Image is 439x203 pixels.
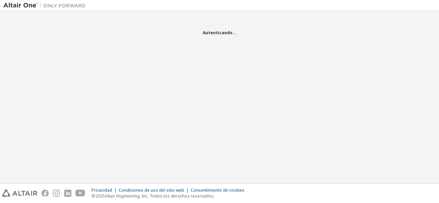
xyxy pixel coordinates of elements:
img: instagram.svg [53,190,60,197]
font: Condiciones de uso del sitio web [119,187,184,193]
font: Consentimiento de cookies [191,187,245,193]
img: facebook.svg [41,190,49,197]
font: © [92,193,95,199]
img: linkedin.svg [64,190,71,197]
font: 2025 [95,193,105,199]
img: altair_logo.svg [2,190,37,197]
img: youtube.svg [75,190,85,197]
img: Altair Uno [3,2,89,9]
font: Privacidad [92,187,112,193]
font: Altair Engineering, Inc. Todos los derechos reservados. [105,193,215,199]
font: Autenticando... [203,30,237,36]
